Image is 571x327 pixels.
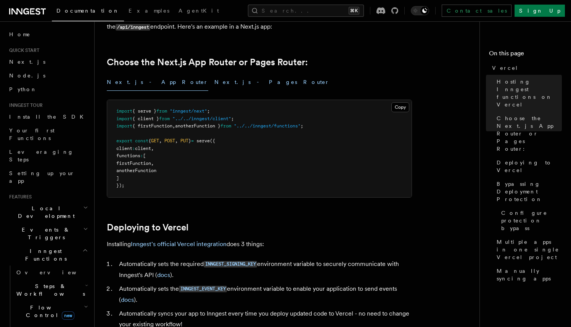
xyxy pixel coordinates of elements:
[497,238,562,261] span: Multiple apps in one single Vercel project
[220,123,231,129] span: from
[6,145,90,166] a: Leveraging Steps
[172,116,231,121] span: "../../inngest/client"
[6,82,90,96] a: Python
[6,124,90,145] a: Your first Functions
[6,166,90,188] a: Setting up your app
[494,111,562,156] a: Choose the Next.js App Router or Pages Router:
[179,285,227,292] a: INNGEST_EVENT_KEY
[13,301,90,322] button: Flow Controlnew
[52,2,124,21] a: Documentation
[494,235,562,264] a: Multiple apps in one single Vercel project
[124,2,174,21] a: Examples
[497,114,562,153] span: Choose the Next.js App Router or Pages Router:
[497,78,562,108] span: Hosting Inngest functions on Vercel
[349,7,359,14] kbd: ⌘K
[497,267,562,282] span: Manually syncing apps
[13,304,84,319] span: Flow Control
[6,110,90,124] a: Install the SDK
[6,47,39,53] span: Quick start
[116,108,132,114] span: import
[56,8,119,14] span: Documentation
[248,5,364,17] button: Search...⌘K
[148,138,151,143] span: {
[501,209,562,232] span: Configure protection bypass
[6,27,90,41] a: Home
[6,223,90,244] button: Events & Triggers
[117,259,412,280] li: Automatically sets the required environment variable to securely communicate with Inngest's API ( ).
[494,75,562,111] a: Hosting Inngest functions on Vercel
[16,269,95,275] span: Overview
[6,226,83,241] span: Events & Triggers
[135,138,148,143] span: const
[391,102,409,112] button: Copy
[498,206,562,235] a: Configure protection bypass
[116,123,132,129] span: import
[6,102,43,108] span: Inngest tour
[151,146,154,151] span: ,
[164,138,175,143] span: POST
[9,114,88,120] span: Install the SDK
[175,138,178,143] span: ,
[234,123,301,129] span: "../../inngest/functions"
[156,108,167,114] span: from
[107,57,308,68] a: Choose the Next.js App Router or Pages Router:
[210,138,215,143] span: ({
[6,205,83,220] span: Local Development
[6,194,32,200] span: Features
[9,72,45,79] span: Node.js
[140,153,143,158] span: :
[6,201,90,223] button: Local Development
[135,146,151,151] span: client
[132,108,156,114] span: { serve }
[9,127,55,141] span: Your first Functions
[204,261,257,267] code: INNGEST_SIGNING_KEY
[172,123,175,129] span: ,
[9,31,31,38] span: Home
[214,74,330,91] button: Next.js - Pages Router
[116,161,151,166] span: firstFunction
[489,61,562,75] a: Vercel
[116,153,140,158] span: functions
[157,271,170,279] a: docs
[231,116,234,121] span: ;
[6,244,90,266] button: Inngest Functions
[116,168,156,173] span: anotherFunction
[151,161,154,166] span: ,
[116,176,119,181] span: ]
[132,116,159,121] span: { client }
[13,282,85,298] span: Steps & Workflows
[9,149,74,163] span: Leveraging Steps
[6,69,90,82] a: Node.js
[489,49,562,61] h4: On this page
[107,239,412,250] p: Installing does 3 things:
[143,153,146,158] span: [
[301,123,303,129] span: ;
[9,170,75,184] span: Setting up your app
[13,279,90,301] button: Steps & Workflows
[6,55,90,69] a: Next.js
[129,8,169,14] span: Examples
[411,6,429,15] button: Toggle dark mode
[107,74,208,91] button: Next.js - App Router
[497,180,562,203] span: Bypassing Deployment Protection
[132,123,172,129] span: { firstFunction
[180,138,188,143] span: PUT
[174,2,224,21] a: AgentKit
[492,64,518,72] span: Vercel
[62,311,74,320] span: new
[170,108,207,114] span: "inngest/next"
[497,159,562,174] span: Deploying to Vercel
[132,146,135,151] span: :
[179,286,227,292] code: INNGEST_EVENT_KEY
[515,5,565,17] a: Sign Up
[117,284,412,305] li: Automatically sets the environment variable to enable your application to send events ( ).
[9,59,45,65] span: Next.js
[116,116,132,121] span: import
[175,123,220,129] span: anotherFunction }
[116,138,132,143] span: export
[442,5,511,17] a: Contact sales
[107,222,188,233] a: Deploying to Vercel
[494,156,562,177] a: Deploying to Vercel
[6,247,82,263] span: Inngest Functions
[159,138,162,143] span: ,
